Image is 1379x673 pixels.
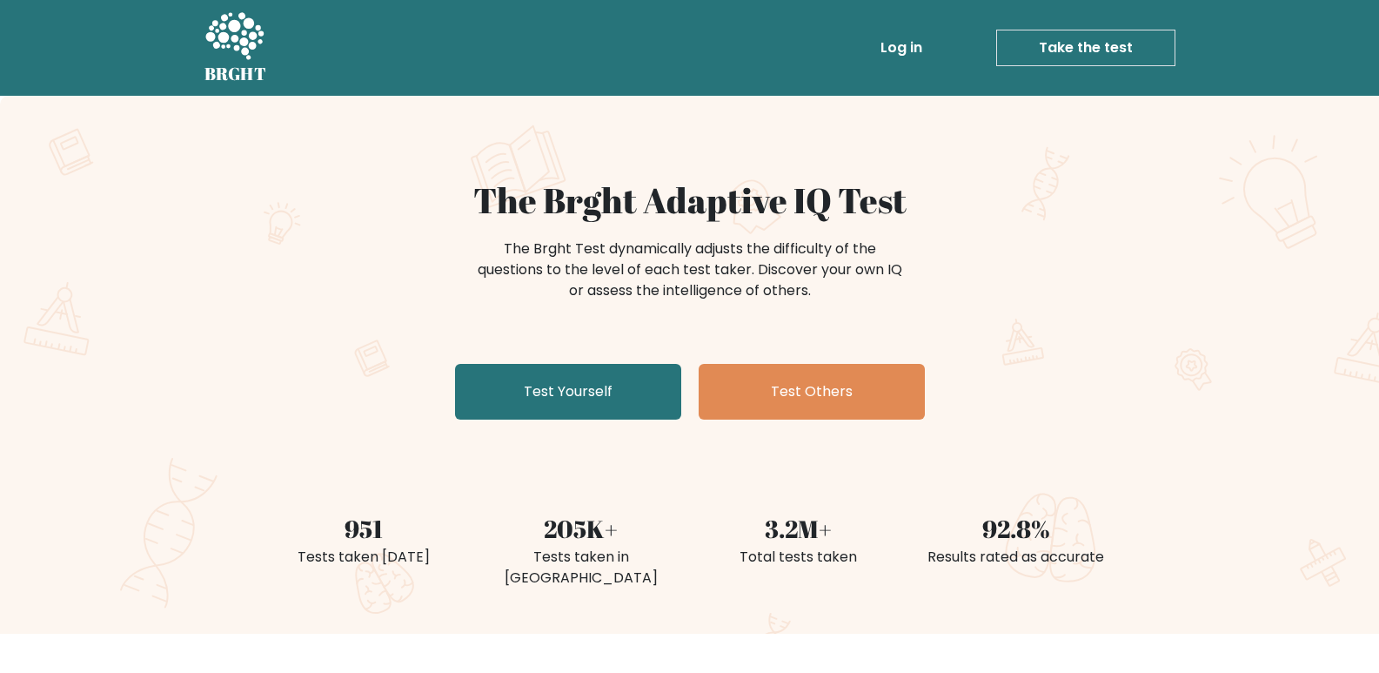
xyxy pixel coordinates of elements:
[918,510,1115,547] div: 92.8%
[700,547,897,568] div: Total tests taken
[918,547,1115,568] div: Results rated as accurate
[700,510,897,547] div: 3.2M+
[483,547,679,589] div: Tests taken in [GEOGRAPHIC_DATA]
[204,64,267,84] h5: BRGHT
[483,510,679,547] div: 205K+
[265,547,462,568] div: Tests taken [DATE]
[265,510,462,547] div: 951
[265,179,1115,221] h1: The Brght Adaptive IQ Test
[996,30,1175,66] a: Take the test
[204,7,267,89] a: BRGHT
[472,239,907,301] div: The Brght Test dynamically adjusts the difficulty of the questions to the level of each test take...
[874,30,929,65] a: Log in
[455,364,681,420] a: Test Yourself
[699,364,925,420] a: Test Others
